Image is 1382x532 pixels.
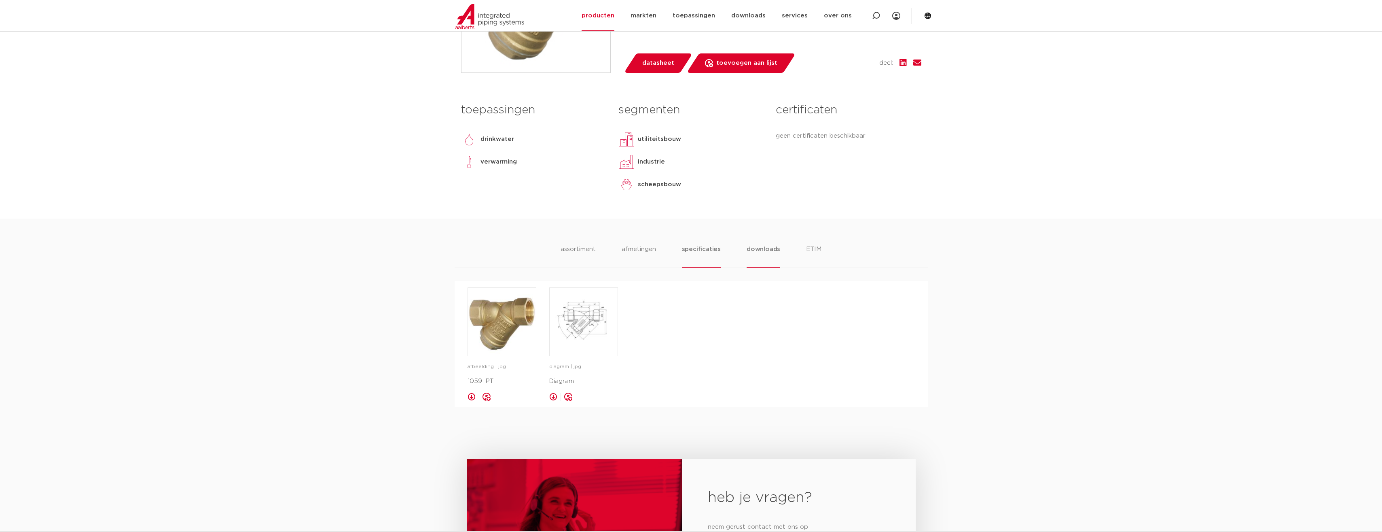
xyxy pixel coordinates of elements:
p: afbeelding | jpg [468,363,536,371]
img: image for Diagram [550,288,618,356]
img: utiliteitsbouw [618,131,635,147]
h3: toepassingen [461,102,606,118]
a: image for 1059_PT [468,287,536,356]
span: deel: [879,58,893,68]
p: geen certificaten beschikbaar [776,131,921,141]
a: datasheet [624,53,692,73]
img: drinkwater [461,131,477,147]
p: verwarming [480,157,517,167]
p: industrie [638,157,665,167]
p: Diagram [549,377,618,386]
span: toevoegen aan lijst [716,57,777,70]
h3: segmenten [618,102,764,118]
p: 1059_PT [468,377,536,386]
h3: certificaten [776,102,921,118]
li: afmetingen [622,245,656,268]
span: datasheet [642,57,674,70]
p: utiliteitsbouw [638,134,681,144]
h2: heb je vragen? [708,488,889,508]
a: image for Diagram [549,287,618,356]
li: ETIM [806,245,821,268]
img: industrie [618,154,635,170]
p: scheepsbouw [638,180,681,189]
li: downloads [747,245,780,268]
li: assortiment [561,245,596,268]
p: diagram | jpg [549,363,618,371]
img: verwarming [461,154,477,170]
img: image for 1059_PT [468,288,536,356]
li: specificaties [682,245,721,268]
img: scheepsbouw [618,177,635,193]
p: drinkwater [480,134,514,144]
